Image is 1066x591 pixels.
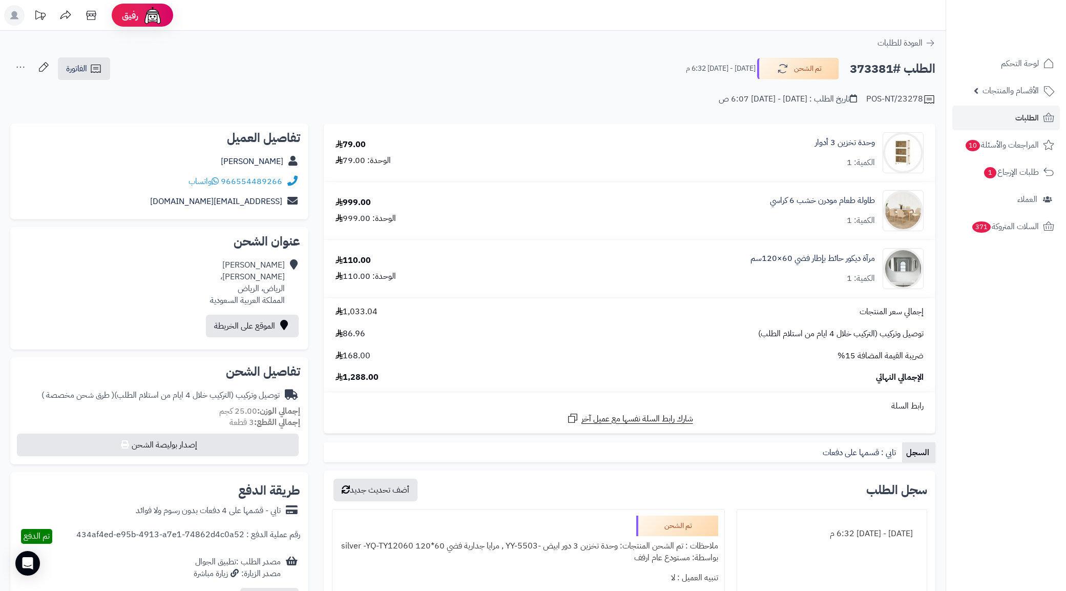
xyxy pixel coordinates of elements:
[194,556,281,580] div: مصدر الطلب :تطبيق الجوال
[150,195,282,208] a: [EMAIL_ADDRESS][DOMAIN_NAME]
[58,57,110,80] a: الفاتورة
[18,132,300,144] h2: تفاصيل العميل
[972,221,991,233] span: 371
[336,255,371,267] div: 110.00
[719,93,857,105] div: تاريخ الطلب : [DATE] - [DATE] 6:07 ص
[983,84,1039,98] span: الأقسام والمنتجات
[18,235,300,248] h2: عنوان الشحن
[1017,192,1037,207] span: العملاء
[952,133,1060,157] a: المراجعات والأسئلة10
[339,568,718,588] div: تنبيه العميل : لا
[1001,56,1039,71] span: لوحة التحكم
[581,413,693,425] span: شارك رابط السلة نفسها مع عميل آخر
[336,197,371,209] div: 999.00
[996,29,1056,50] img: logo-2.png
[847,215,875,227] div: الكمية: 1
[142,5,163,26] img: ai-face.png
[238,484,300,497] h2: طريقة الدفع
[41,390,280,401] div: توصيل وتركيب (التركيب خلال 4 ايام من استلام الطلب)
[866,484,927,496] h3: سجل الطلب
[860,306,924,318] span: إجمالي سعر المنتجات
[336,155,391,167] div: الوحدة: 79.00
[24,530,50,542] span: تم الدفع
[206,315,299,337] a: الموقع على الخريطة
[122,9,138,22] span: رفيق
[877,37,935,49] a: العودة للطلبات
[983,165,1039,179] span: طلبات الإرجاع
[257,405,300,417] strong: إجمالي الوزن:
[339,536,718,568] div: ملاحظات : تم الشحن المنتجات: وحدة تخزين 3 دور ابيض -YY-5503 , مرايا جدارية فضي 60*120 silver -YQ-...
[815,137,875,149] a: وحدة تخزين 3 أدوار
[743,524,921,544] div: [DATE] - [DATE] 6:32 م
[847,273,875,284] div: الكمية: 1
[971,219,1039,234] span: السلات المتروكة
[1015,111,1039,125] span: الطلبات
[229,416,300,429] small: 3 قطعة
[219,405,300,417] small: 25.00 كجم
[221,155,283,168] a: [PERSON_NAME]
[17,434,299,456] button: إصدار بوليصة الشحن
[189,175,219,188] a: واتساب
[819,442,902,463] a: تابي : قسمها على دفعات
[76,529,300,544] div: رقم عملية الدفع : 434af4ed-e95b-4913-a7e1-74862d4c0a52
[27,5,53,28] a: تحديثات المنصة
[221,175,282,188] a: 966554489266
[838,350,924,362] span: ضريبة القيمة المضافة 15%
[952,160,1060,185] a: طلبات الإرجاع1
[883,248,923,289] img: 1753183096-1-90x90.jpg
[770,195,875,207] a: طاولة طعام مودرن خشب 6 كراسي
[333,479,417,501] button: أضف تحديث جديد
[636,516,718,536] div: تم الشحن
[136,505,281,517] div: تابي - قسّمها على 4 دفعات بدون رسوم ولا فوائد
[984,167,996,178] span: 1
[567,412,693,425] a: شارك رابط السلة نفسها مع عميل آخر
[18,365,300,378] h2: تفاصيل الشحن
[686,64,756,74] small: [DATE] - [DATE] 6:32 م
[336,350,370,362] span: 168.00
[877,37,923,49] span: العودة للطلبات
[336,139,366,151] div: 79.00
[66,63,87,75] span: الفاتورة
[254,416,300,429] strong: إجمالي القطع:
[210,259,285,306] div: [PERSON_NAME] [PERSON_NAME]، الرياض، الرياض المملكة العربية السعودية
[902,442,935,463] a: السجل
[194,568,281,580] div: مصدر الزيارة: زيارة مباشرة
[847,157,875,169] div: الكمية: 1
[336,271,396,282] div: الوحدة: 110.00
[952,214,1060,239] a: السلات المتروكة371
[336,213,396,225] div: الوحدة: 999.00
[336,372,379,383] span: 1,288.00
[750,253,875,264] a: مرآة ديكور حائط بإطار فضي 60×120سم
[41,389,114,401] span: ( طرق شحن مخصصة )
[328,400,931,412] div: رابط السلة
[850,58,935,79] h2: الطلب #373381
[883,132,923,173] img: 1738071812-110107010066-90x90.jpg
[336,306,378,318] span: 1,033.04
[952,51,1060,76] a: لوحة التحكم
[866,93,935,106] div: POS-NT/23278
[883,190,923,231] img: 1751797083-1-90x90.jpg
[336,328,365,340] span: 86.96
[952,106,1060,130] a: الطلبات
[758,328,924,340] span: توصيل وتركيب (التركيب خلال 4 ايام من استلام الطلب)
[757,58,839,79] button: تم الشحن
[966,140,980,151] span: 10
[876,372,924,383] span: الإجمالي النهائي
[15,551,40,576] div: Open Intercom Messenger
[965,138,1039,152] span: المراجعات والأسئلة
[952,187,1060,212] a: العملاء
